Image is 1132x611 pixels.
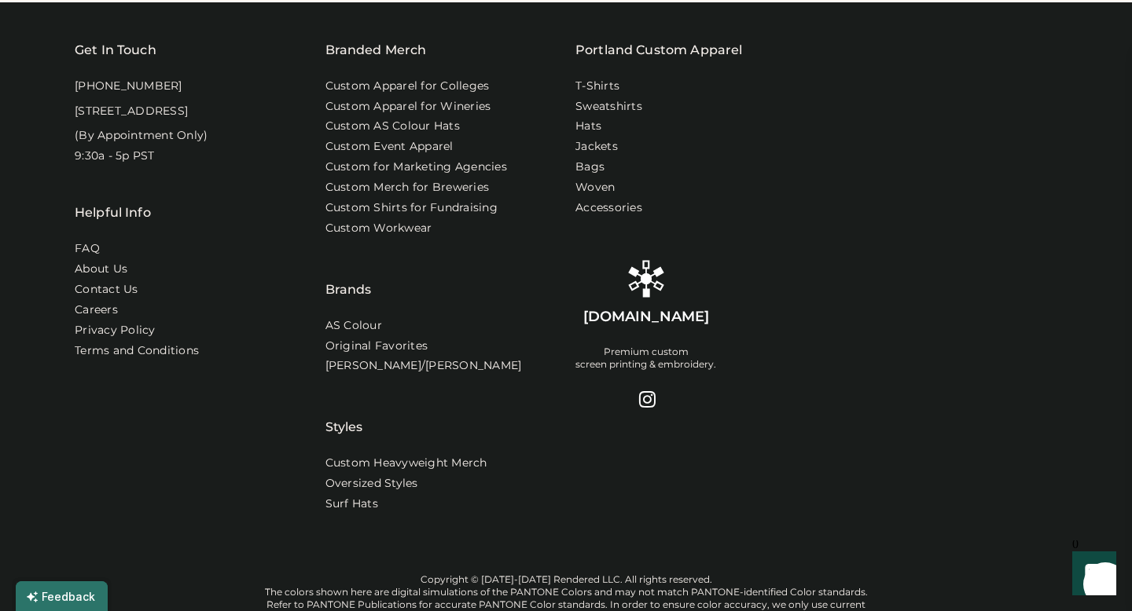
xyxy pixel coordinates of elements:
div: 9:30a - 5p PST [75,148,155,164]
a: [PERSON_NAME]/[PERSON_NAME] [325,358,522,374]
a: Custom AS Colour Hats [325,119,460,134]
a: Custom Event Apparel [325,139,454,155]
a: Custom Apparel for Colleges [325,79,490,94]
a: Custom Apparel for Wineries [325,99,491,115]
a: Portland Custom Apparel [575,41,742,60]
a: Bags [575,159,605,175]
a: Custom Merch for Breweries [325,180,490,196]
div: Helpful Info [75,203,151,222]
div: [PHONE_NUMBER] [75,79,182,94]
a: Surf Hats [325,496,378,512]
a: Sweatshirts [575,99,642,115]
a: Custom Shirts for Fundraising [325,200,498,216]
div: [DOMAIN_NAME] [583,307,709,327]
div: Premium custom screen printing & embroidery. [575,346,716,371]
a: T-Shirts [575,79,619,94]
div: Terms and Conditions [75,343,199,359]
a: Custom for Marketing Agencies [325,159,507,175]
a: About Us [75,262,127,277]
a: Hats [575,119,601,134]
div: [STREET_ADDRESS] [75,104,188,119]
a: Woven [575,180,615,196]
div: Styles [325,379,363,437]
a: Contact Us [75,282,138,298]
a: Careers [75,302,118,318]
div: (By Appointment Only) [75,128,208,144]
a: Custom Heavyweight Merch [325,456,487,471]
a: Custom Workwear [325,221,432,236]
img: Rendered Logo - Screens [627,260,665,298]
a: FAQ [75,241,100,257]
div: Branded Merch [325,41,427,60]
div: Get In Touch [75,41,156,60]
a: Oversized Styles [325,476,418,492]
a: Privacy Policy [75,323,156,338]
a: Jackets [575,139,618,155]
iframe: Front Chat [1057,540,1125,608]
a: Original Favorites [325,338,428,354]
a: Accessories [575,200,642,216]
a: AS Colour [325,318,382,334]
div: Brands [325,241,372,299]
